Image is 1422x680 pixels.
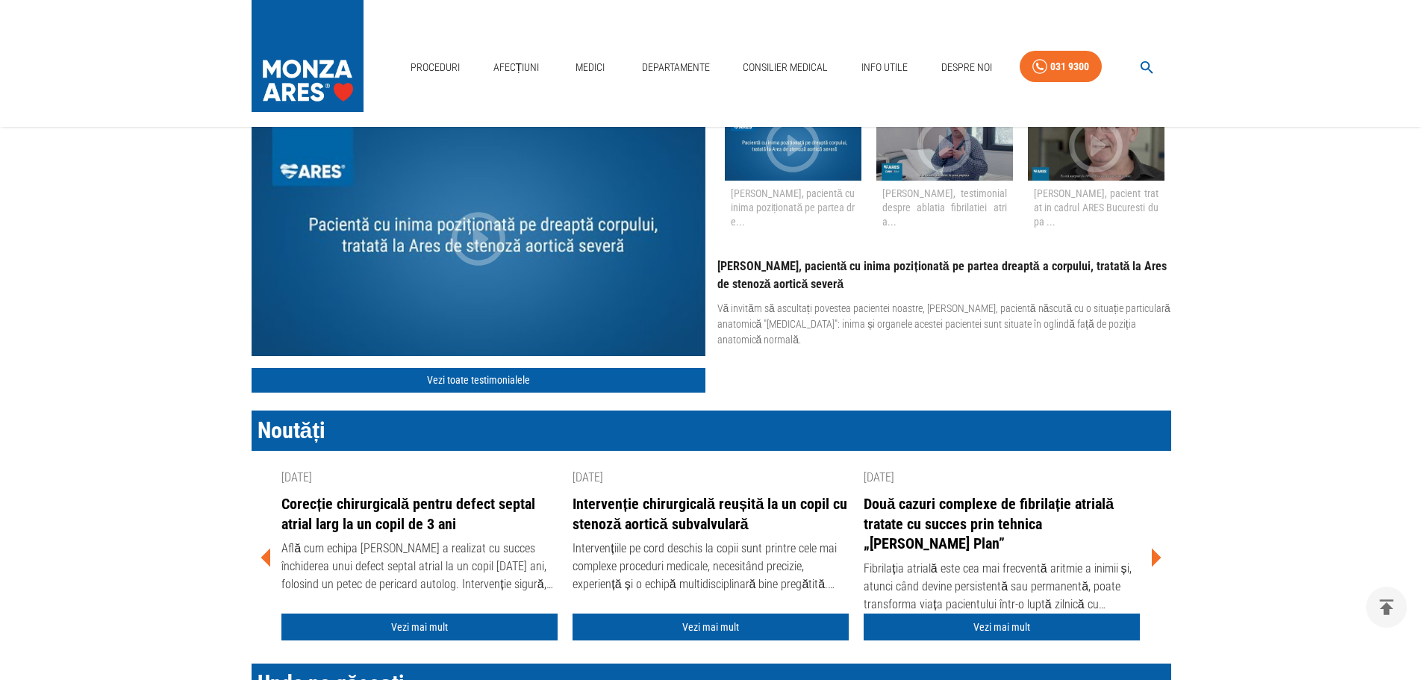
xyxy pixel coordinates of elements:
a: 031 9300 [1020,51,1102,83]
a: Vezi mai mult [864,614,1140,641]
div: [DATE] [864,469,1140,487]
span: Noutăți [258,417,326,443]
div: Fibrilația atrială este cea mai frecventă aritmie a inimii și, atunci când devine persistentă sau... [864,560,1140,614]
h5: [PERSON_NAME], pacient tratat in cadrul ARES Bucuresti dupa ... [1034,187,1159,228]
a: Vezi toate testimonialele [252,368,705,393]
a: Info Utile [855,52,914,83]
a: Vezi mai mult [281,614,558,641]
h5: [PERSON_NAME], testimonial despre ablatia fibrilatiei atria... [882,187,1007,228]
a: Afecțiuni [487,52,546,83]
button: [PERSON_NAME], pacient tratat in cadrul ARES Bucuresti dupa ... [1028,110,1164,234]
div: 031 9300 [1050,57,1089,76]
h5: [PERSON_NAME], pacientă cu inima poziționată pe partea dre... [731,187,855,228]
a: Vezi mai mult [573,614,849,641]
a: Intervenție chirurgicală reușită la un copil cu stenoză aortică subvalvulară [573,494,849,534]
p: Vă invităm să ascultați povestea pacientei noastre, [PERSON_NAME], pacientă născută cu o situație... [717,301,1171,348]
button: [PERSON_NAME], testimonial despre ablatia fibrilatiei atria... [876,110,1013,234]
a: Corecție chirurgicală pentru defect septal atrial larg la un copil de 3 ani [281,494,558,534]
a: Medici [567,52,614,83]
button: delete [1366,587,1407,628]
a: Consilier Medical [737,52,834,83]
a: Departamente [636,52,716,83]
a: Două cazuri complexe de fibrilație atrială tratate cu succes prin tehnica „[PERSON_NAME] Plan” [864,494,1140,554]
a: Despre Noi [935,52,998,83]
div: [DATE] [281,469,558,487]
div: Află cum echipa [PERSON_NAME] a realizat cu succes închiderea unui defect septal atrial la un cop... [281,540,558,593]
div: [DATE] [573,469,849,487]
div: Intervențiile pe cord deschis la copii sunt printre cele mai complexe proceduri medicale, necesit... [573,540,849,593]
button: [PERSON_NAME], pacientă cu inima poziționată pe partea dre... [725,110,861,234]
a: Proceduri [405,52,466,83]
p: [PERSON_NAME], pacientă cu inima poziționată pe partea dreaptă a corpului, tratată la Ares de ste... [717,258,1171,293]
